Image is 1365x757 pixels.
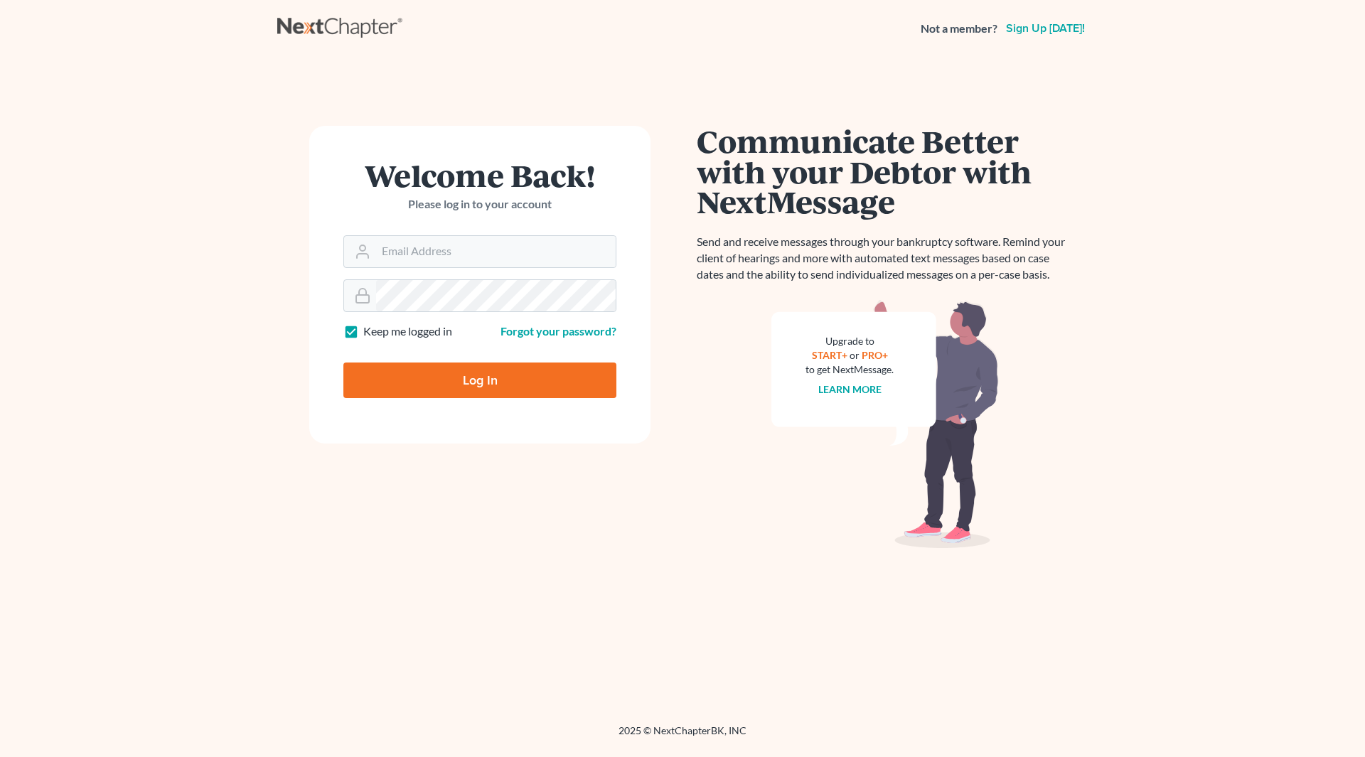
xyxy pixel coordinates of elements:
[343,363,616,398] input: Log In
[818,383,882,395] a: Learn more
[805,363,894,377] div: to get NextMessage.
[363,323,452,340] label: Keep me logged in
[921,21,997,37] strong: Not a member?
[343,196,616,213] p: Please log in to your account
[343,160,616,190] h1: Welcome Back!
[850,349,860,361] span: or
[1003,23,1088,34] a: Sign up [DATE]!
[697,234,1074,283] p: Send and receive messages through your bankruptcy software. Remind your client of hearings and mo...
[812,349,847,361] a: START+
[500,324,616,338] a: Forgot your password?
[376,236,616,267] input: Email Address
[862,349,888,361] a: PRO+
[771,300,999,549] img: nextmessage_bg-59042aed3d76b12b5cd301f8e5b87938c9018125f34e5fa2b7a6b67550977c72.svg
[277,724,1088,749] div: 2025 © NextChapterBK, INC
[697,126,1074,217] h1: Communicate Better with your Debtor with NextMessage
[805,334,894,348] div: Upgrade to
